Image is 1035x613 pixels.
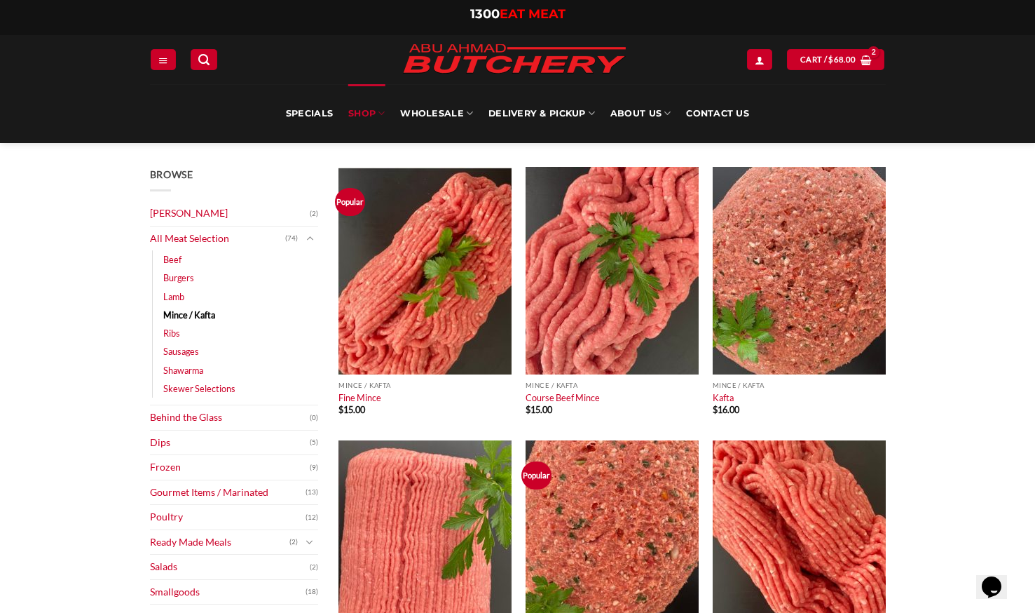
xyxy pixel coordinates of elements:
[306,507,318,528] span: (12)
[150,405,310,430] a: Behind the Glass
[713,167,886,375] img: Kafta
[191,49,217,69] a: Search
[800,53,856,66] span: Cart /
[828,55,856,64] bdi: 68.00
[151,49,176,69] a: Menu
[348,84,385,143] a: SHOP
[828,53,833,66] span: $
[787,49,884,69] a: View cart
[306,482,318,503] span: (13)
[163,324,180,342] a: Ribs
[338,404,343,415] span: $
[150,580,306,605] a: Smallgoods
[289,532,298,553] span: (2)
[150,555,310,579] a: Salads
[150,530,289,555] a: Ready Made Meals
[163,250,181,269] a: Beef
[286,84,333,143] a: Specials
[747,49,772,69] a: Login
[470,6,500,22] span: 1300
[163,342,199,361] a: Sausages
[713,392,734,403] a: Kafta
[150,227,285,251] a: All Meat Selection
[338,392,381,403] a: Fine Mince
[163,361,203,379] a: Shawarma
[150,505,306,530] a: Poultry
[310,457,318,478] span: (9)
[306,581,318,602] span: (18)
[713,382,886,389] p: Mince / Kafta
[301,534,318,550] button: Toggle
[713,404,718,415] span: $
[163,379,235,398] a: Skewer Selections
[163,269,194,287] a: Burgers
[400,84,473,143] a: Wholesale
[301,231,318,246] button: Toggle
[338,404,365,415] bdi: 15.00
[285,228,298,249] span: (74)
[150,168,193,180] span: Browse
[686,84,749,143] a: Contact Us
[150,455,310,480] a: Frozen
[163,306,215,324] a: Mince / Kafta
[526,392,600,403] a: Course Beef Mince
[310,407,318,429] span: (0)
[150,480,306,505] a: Gourmet Items / Marinated
[526,404,552,415] bdi: 15.00
[610,84,671,143] a: About Us
[526,404,530,415] span: $
[163,288,184,306] a: Lamb
[526,382,699,389] p: Mince / Kafta
[713,404,739,415] bdi: 16.00
[310,432,318,453] span: (5)
[500,6,566,22] span: EAT MEAT
[470,6,566,22] a: 1300EAT MEAT
[150,201,310,226] a: [PERSON_NAME]
[392,35,637,84] img: Abu Ahmad Butchery
[310,203,318,224] span: (2)
[488,84,595,143] a: Delivery & Pickup
[976,557,1021,599] iframe: chat widget
[338,167,512,375] img: Beef Mince
[526,167,699,375] img: Course Beef Mince
[150,431,310,455] a: Dips
[310,557,318,578] span: (2)
[338,382,512,389] p: Mince / Kafta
